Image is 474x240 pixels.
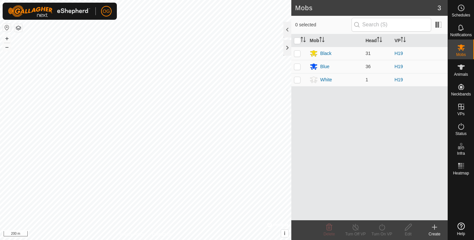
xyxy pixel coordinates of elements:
[365,64,371,69] span: 36
[394,77,403,82] a: H19
[401,38,406,43] p-sorticon: Activate to sort
[457,112,464,116] span: VPs
[392,34,448,47] th: VP
[14,24,22,32] button: Map Layers
[320,76,332,83] div: White
[324,232,335,236] span: Delete
[3,35,11,42] button: +
[421,231,448,237] div: Create
[319,38,325,43] p-sorticon: Activate to sort
[450,33,472,37] span: Notifications
[437,3,441,13] span: 3
[284,230,285,236] span: i
[457,232,465,236] span: Help
[352,18,431,32] input: Search (S)
[307,34,363,47] th: Mob
[456,53,466,57] span: Mobs
[365,51,371,56] span: 31
[295,21,352,28] span: 0 selected
[281,230,288,237] button: i
[395,231,421,237] div: Edit
[457,151,465,155] span: Infra
[365,77,368,82] span: 1
[394,64,403,69] a: H19
[377,38,382,43] p-sorticon: Activate to sort
[363,34,392,47] th: Head
[342,231,369,237] div: Turn Off VP
[295,4,437,12] h2: Mobs
[320,63,329,70] div: Blue
[3,24,11,32] button: Reset Map
[369,231,395,237] div: Turn On VP
[448,220,474,238] a: Help
[394,51,403,56] a: H19
[3,43,11,51] button: –
[453,171,469,175] span: Heatmap
[451,92,471,96] span: Neckbands
[320,50,331,57] div: Black
[103,8,110,15] span: OG
[455,132,466,136] span: Status
[454,72,468,76] span: Animals
[152,231,171,237] a: Contact Us
[119,231,144,237] a: Privacy Policy
[301,38,306,43] p-sorticon: Activate to sort
[452,13,470,17] span: Schedules
[8,5,90,17] img: Gallagher Logo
